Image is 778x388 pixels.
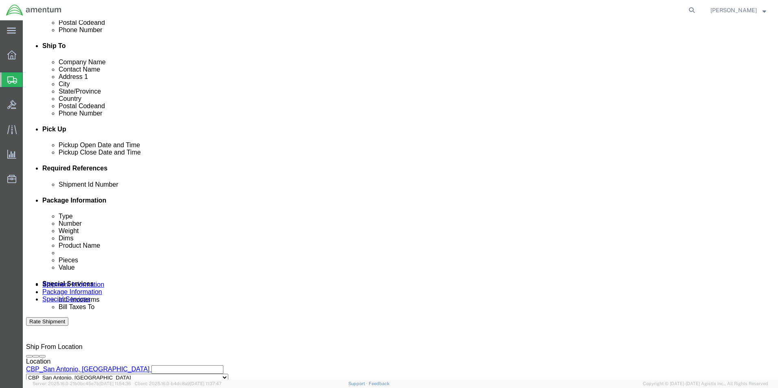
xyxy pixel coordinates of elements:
button: [PERSON_NAME] [710,5,767,15]
span: [DATE] 11:37:47 [190,381,222,386]
iframe: FS Legacy Container [23,20,778,379]
span: [DATE] 11:54:36 [99,381,131,386]
a: Support [348,381,369,386]
span: Copyright © [DATE]-[DATE] Agistix Inc., All Rights Reserved [643,380,768,387]
a: Feedback [369,381,389,386]
span: Server: 2025.16.0-21b0bc45e7b [33,381,131,386]
span: Client: 2025.16.0-b4dc8a9 [135,381,222,386]
img: logo [6,4,62,16]
span: Dewayne Jennings [710,6,757,15]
